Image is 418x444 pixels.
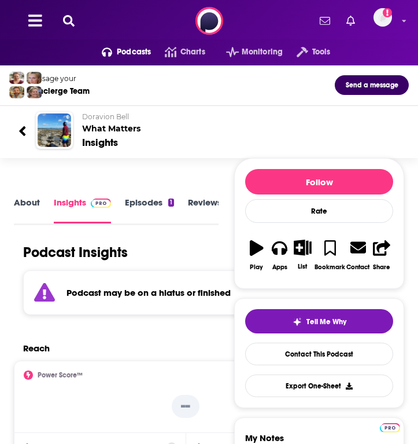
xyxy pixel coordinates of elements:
[373,8,392,27] img: User Profile
[38,371,83,379] h2: Power Score™
[373,8,392,27] span: Logged in as megcassidy
[28,86,90,96] div: Concierge Team
[298,263,307,270] div: List
[38,113,71,147] img: What Matters
[188,197,221,223] a: Reviews
[380,423,400,432] img: Podchaser Pro
[306,317,346,326] span: Tell Me Why
[293,317,302,326] img: tell me why sparkle
[383,8,392,17] svg: Add a profile image
[82,112,399,134] h2: What Matters
[27,86,42,98] img: Barbara Profile
[370,232,393,278] button: Share
[291,232,315,277] button: List
[314,232,346,278] button: Bookmark
[82,136,118,149] div: Insights
[315,11,335,31] a: Show notifications dropdown
[66,287,231,298] strong: Podcast may be on a hiatus or finished
[245,343,393,365] a: Contact This Podcast
[180,44,205,60] span: Charts
[245,232,268,278] button: Play
[346,232,370,278] a: Contact
[172,395,199,418] p: --
[272,263,287,271] div: Apps
[373,8,399,34] a: Logged in as megcassidy
[82,112,129,121] span: Doravion Bell
[245,309,393,333] button: tell me why sparkleTell Me Why
[268,232,291,278] button: Apps
[88,43,151,61] button: open menu
[373,263,390,271] div: Share
[28,74,90,83] div: Message your
[342,11,360,31] a: Show notifications dropdown
[14,197,40,223] a: About
[23,244,128,261] h1: Podcast Insights
[195,7,223,35] img: Podchaser - Follow, Share and Rate Podcasts
[250,263,263,271] div: Play
[283,43,330,61] button: open menu
[315,263,345,271] div: Bookmark
[245,169,393,195] button: Follow
[54,197,111,223] a: InsightsPodchaser Pro
[125,197,174,223] a: Episodes1
[380,421,400,432] a: Pro website
[212,43,283,61] button: open menu
[117,44,151,60] span: Podcasts
[168,199,174,207] div: 1
[335,75,409,95] button: Send a message
[245,375,393,397] button: Export One-Sheet
[242,44,283,60] span: Monitoring
[9,86,24,98] img: Jon Profile
[151,43,205,61] a: Charts
[346,263,369,271] div: Contact
[23,343,50,354] h2: Reach
[27,72,42,84] img: Jules Profile
[245,199,393,223] div: Rate
[14,270,357,315] section: Click to expand status details
[312,44,331,60] span: Tools
[91,199,111,208] img: Podchaser Pro
[9,72,24,84] img: Sydney Profile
